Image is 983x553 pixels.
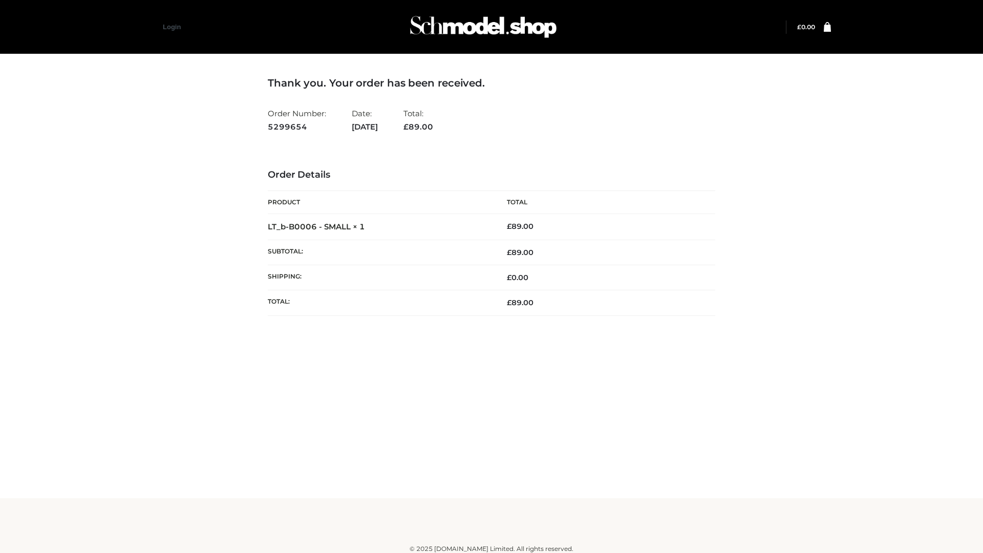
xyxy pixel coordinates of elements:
th: Shipping: [268,265,491,290]
strong: [DATE] [352,120,378,134]
strong: × 1 [353,222,365,231]
bdi: 89.00 [507,222,533,231]
strong: 5299654 [268,120,326,134]
a: Login [163,23,181,31]
span: £ [507,222,511,231]
span: £ [507,273,511,282]
img: Schmodel Admin 964 [407,7,560,47]
li: Total: [403,104,433,136]
th: Total [491,191,715,214]
bdi: 0.00 [797,23,815,31]
span: £ [507,298,511,307]
span: 89.00 [403,122,433,132]
span: £ [797,23,801,31]
th: Subtotal: [268,240,491,265]
li: Order Number: [268,104,326,136]
li: Date: [352,104,378,136]
th: Total: [268,290,491,315]
h3: Thank you. Your order has been received. [268,77,715,89]
a: LT_b-B0006 - SMALL [268,222,351,231]
span: 89.00 [507,298,533,307]
bdi: 0.00 [507,273,528,282]
h3: Order Details [268,169,715,181]
span: £ [507,248,511,257]
span: 89.00 [507,248,533,257]
span: £ [403,122,409,132]
a: £0.00 [797,23,815,31]
th: Product [268,191,491,214]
